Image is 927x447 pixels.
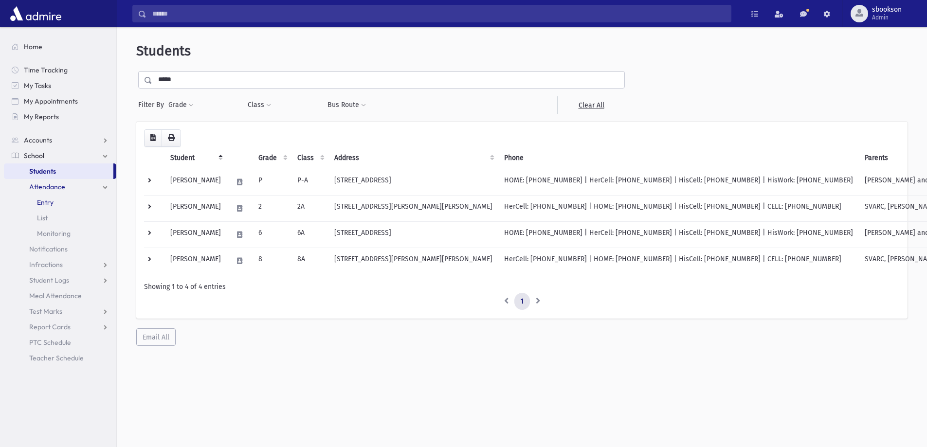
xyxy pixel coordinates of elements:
span: Home [24,42,42,51]
td: [PERSON_NAME] [164,169,227,195]
img: AdmirePro [8,4,64,23]
a: Attendance [4,179,116,195]
span: Test Marks [29,307,62,316]
a: Student Logs [4,272,116,288]
th: Class: activate to sort column ascending [291,147,328,169]
span: List [37,214,48,222]
button: Bus Route [327,96,366,114]
th: Address: activate to sort column ascending [328,147,498,169]
td: HOME: [PHONE_NUMBER] | HerCell: [PHONE_NUMBER] | HisCell: [PHONE_NUMBER] | HisWork: [PHONE_NUMBER] [498,221,859,248]
td: P-A [291,169,328,195]
a: My Appointments [4,93,116,109]
a: My Reports [4,109,116,125]
button: CSV [144,129,162,147]
span: Meal Attendance [29,291,82,300]
div: Showing 1 to 4 of 4 entries [144,282,900,292]
th: Student: activate to sort column descending [164,147,227,169]
td: [STREET_ADDRESS] [328,169,498,195]
td: [STREET_ADDRESS][PERSON_NAME][PERSON_NAME] [328,195,498,221]
button: Grade [168,96,194,114]
span: Report Cards [29,322,71,331]
a: List [4,210,116,226]
td: P [253,169,291,195]
td: 2 [253,195,291,221]
span: My Tasks [24,81,51,90]
span: Monitoring [37,229,71,238]
a: Students [4,163,113,179]
a: My Tasks [4,78,116,93]
button: Email All [136,328,176,346]
td: [PERSON_NAME] [164,221,227,248]
span: sbookson [872,6,902,14]
td: HOME: [PHONE_NUMBER] | HerCell: [PHONE_NUMBER] | HisCell: [PHONE_NUMBER] | HisWork: [PHONE_NUMBER] [498,169,859,195]
a: Time Tracking [4,62,116,78]
a: School [4,148,116,163]
th: Phone [498,147,859,169]
a: 1 [514,293,530,310]
span: Attendance [29,182,65,191]
a: Test Marks [4,304,116,319]
span: My Reports [24,112,59,121]
span: Admin [872,14,902,21]
span: Entry [37,198,54,207]
a: Notifications [4,241,116,257]
a: Monitoring [4,226,116,241]
span: Time Tracking [24,66,68,74]
td: [STREET_ADDRESS] [328,221,498,248]
a: Infractions [4,257,116,272]
a: Report Cards [4,319,116,335]
td: 8A [291,248,328,274]
a: Clear All [557,96,625,114]
span: Notifications [29,245,68,253]
button: Print [162,129,181,147]
span: PTC Schedule [29,338,71,347]
td: [PERSON_NAME] [164,248,227,274]
td: 6 [253,221,291,248]
td: 2A [291,195,328,221]
span: Student Logs [29,276,69,285]
a: Accounts [4,132,116,148]
a: Entry [4,195,116,210]
span: My Appointments [24,97,78,106]
a: Teacher Schedule [4,350,116,366]
td: 6A [291,221,328,248]
td: HerCell: [PHONE_NUMBER] | HOME: [PHONE_NUMBER] | HisCell: [PHONE_NUMBER] | CELL: [PHONE_NUMBER] [498,248,859,274]
span: Infractions [29,260,63,269]
span: School [24,151,44,160]
span: Filter By [138,100,168,110]
a: Home [4,39,116,54]
span: Students [136,43,191,59]
span: Accounts [24,136,52,144]
a: Meal Attendance [4,288,116,304]
td: 8 [253,248,291,274]
input: Search [146,5,731,22]
button: Class [247,96,272,114]
td: HerCell: [PHONE_NUMBER] | HOME: [PHONE_NUMBER] | HisCell: [PHONE_NUMBER] | CELL: [PHONE_NUMBER] [498,195,859,221]
a: PTC Schedule [4,335,116,350]
span: Teacher Schedule [29,354,84,362]
td: [PERSON_NAME] [164,195,227,221]
td: [STREET_ADDRESS][PERSON_NAME][PERSON_NAME] [328,248,498,274]
th: Grade: activate to sort column ascending [253,147,291,169]
span: Students [29,167,56,176]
